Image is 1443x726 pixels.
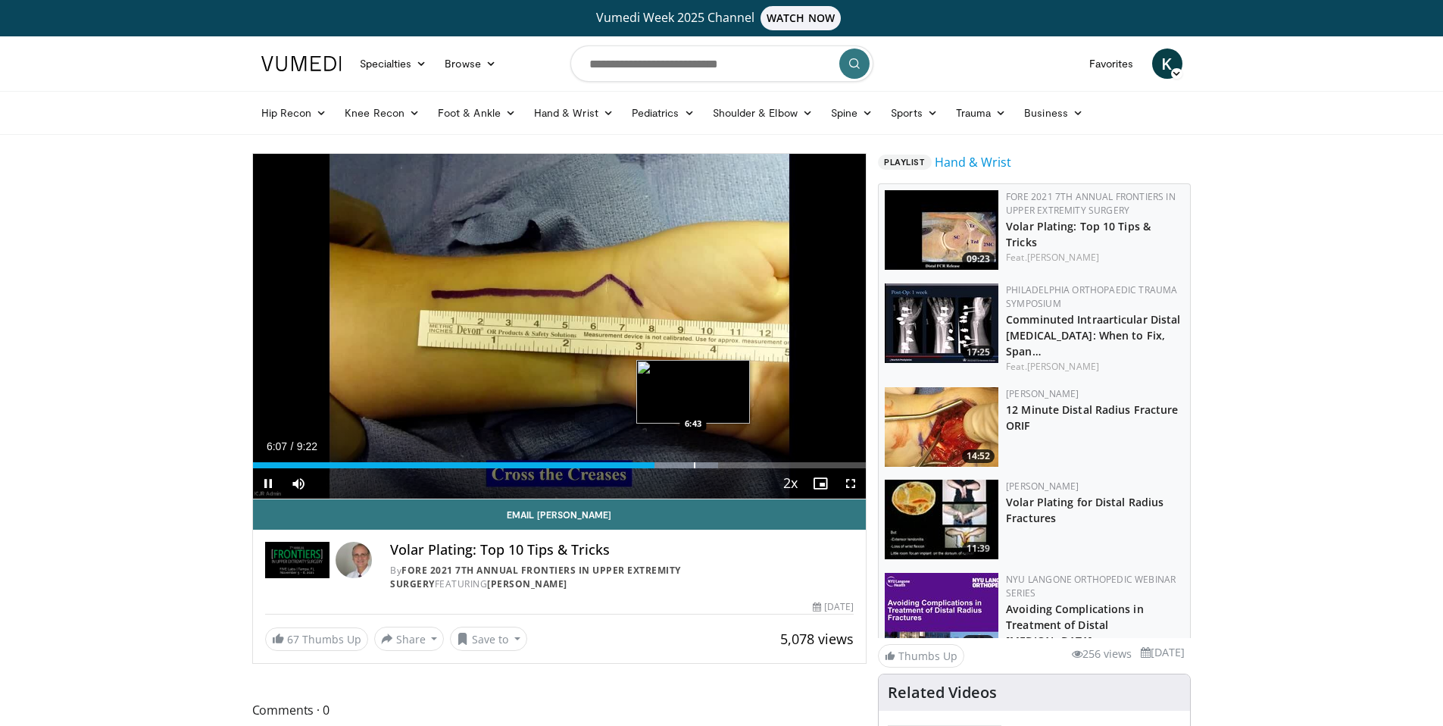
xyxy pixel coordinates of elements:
[780,630,854,648] span: 5,078 views
[962,449,995,463] span: 14:52
[261,56,342,71] img: VuMedi Logo
[878,155,931,170] span: Playlist
[265,542,330,578] img: FORE 2021 7th Annual Frontiers in Upper Extremity Surgery
[336,98,429,128] a: Knee Recon
[1006,480,1079,493] a: [PERSON_NAME]
[885,480,998,559] img: Vumedi-_volar_plating_100006814_3.jpg.150x105_q85_crop-smart_upscale.jpg
[885,283,998,363] img: c2d76d2b-32a1-47bf-abca-1a9f3ed4a02e.150x105_q85_crop-smart_upscale.jpg
[1152,49,1182,79] a: K
[487,577,567,590] a: [PERSON_NAME]
[1006,251,1184,264] div: Feat.
[885,573,998,652] a: 89:06
[813,600,854,614] div: [DATE]
[1006,219,1151,249] a: Volar Plating: Top 10 Tips & Tricks
[525,98,623,128] a: Hand & Wrist
[885,283,998,363] a: 17:25
[336,542,372,578] img: Avatar
[253,468,283,499] button: Pause
[947,98,1016,128] a: Trauma
[291,440,294,452] span: /
[1006,190,1176,217] a: FORE 2021 7th Annual Frontiers in Upper Extremity Surgery
[297,440,317,452] span: 9:22
[252,700,867,720] span: Comments 0
[1006,283,1177,310] a: Philadelphia Orthopaedic Trauma Symposium
[267,440,287,452] span: 6:07
[351,49,436,79] a: Specialties
[805,468,836,499] button: Enable picture-in-picture mode
[704,98,822,128] a: Shoulder & Elbow
[1006,602,1144,664] a: Avoiding Complications in Treatment of Distal [MEDICAL_DATA] - [GEOGRAPHIC_DATA]…
[1006,312,1180,358] a: Comminuted Intraarticular Distal [MEDICAL_DATA]: When to Fix, Span…
[253,154,867,499] video-js: Video Player
[822,98,882,128] a: Spine
[885,387,998,467] a: 14:52
[390,564,854,591] div: By FEATURING
[1080,49,1143,79] a: Favorites
[253,499,867,530] a: Email [PERSON_NAME]
[885,573,998,652] img: 75c8731b-05a3-46df-8fdd-6b672161d66d.jpg.150x105_q85_crop-smart_upscale.jpg
[1006,360,1184,374] div: Feat.
[882,98,947,128] a: Sports
[1141,644,1185,661] li: [DATE]
[885,190,998,270] a: 09:23
[1027,251,1099,264] a: [PERSON_NAME]
[436,49,505,79] a: Browse
[374,627,445,651] button: Share
[636,360,750,424] img: image.jpeg
[623,98,704,128] a: Pediatrics
[775,468,805,499] button: Playback Rate
[1006,402,1178,433] a: 12 Minute Distal Radius Fracture ORIF
[570,45,873,82] input: Search topics, interventions
[888,684,997,702] h4: Related Videos
[836,468,866,499] button: Fullscreen
[253,462,867,468] div: Progress Bar
[935,153,1011,171] a: Hand & Wrist
[962,346,995,359] span: 17:25
[252,98,336,128] a: Hip Recon
[962,252,995,266] span: 09:23
[885,387,998,467] img: 99621ec1-f93f-4954-926a-d628ad4370b3.jpg.150x105_q85_crop-smart_upscale.jpg
[761,6,841,30] span: WATCH NOW
[1006,495,1163,525] a: Volar Plating for Distal Radius Fractures
[264,6,1180,30] a: Vumedi Week 2025 ChannelWATCH NOW
[429,98,525,128] a: Foot & Ankle
[283,468,314,499] button: Mute
[962,635,995,649] span: 89:06
[450,627,527,651] button: Save to
[962,542,995,555] span: 11:39
[390,564,681,590] a: FORE 2021 7th Annual Frontiers in Upper Extremity Surgery
[287,632,299,646] span: 67
[390,542,854,559] h4: Volar Plating: Top 10 Tips & Tricks
[265,627,368,651] a: 67 Thumbs Up
[1006,573,1176,599] a: NYU Langone Orthopedic Webinar Series
[1072,646,1132,662] li: 256 views
[878,644,964,668] a: Thumbs Up
[1015,98,1092,128] a: Business
[1027,360,1099,373] a: [PERSON_NAME]
[885,190,998,270] img: 9bf9c83f-2ac3-48a9-810f-d3344e3bf381.150x105_q85_crop-smart_upscale.jpg
[1006,387,1079,400] a: [PERSON_NAME]
[885,480,998,559] a: 11:39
